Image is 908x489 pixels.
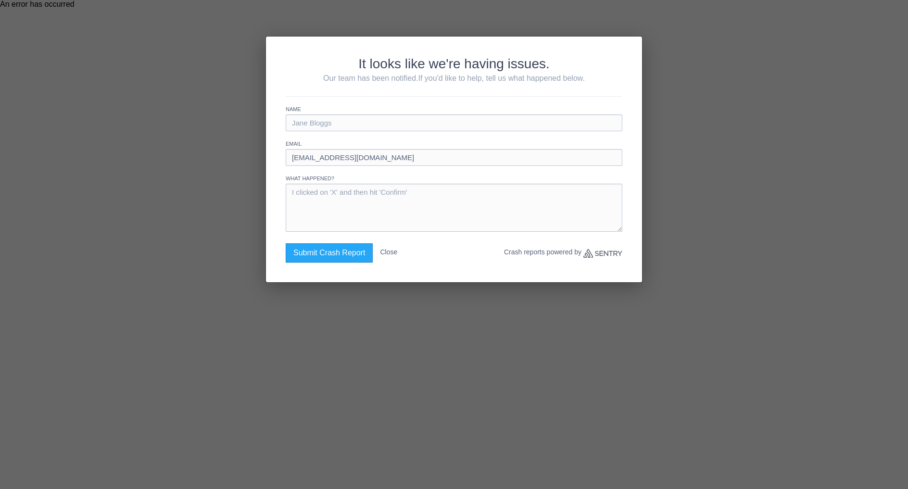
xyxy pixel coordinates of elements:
input: jane@example.com [286,149,622,166]
p: Our team has been notified. [286,74,622,83]
a: Sentry [583,249,622,258]
button: Submit Crash Report [286,243,373,263]
h2: It looks like we're having issues. [286,56,622,72]
span: If you'd like to help, tell us what happened below. [418,74,585,82]
p: Crash reports powered by [504,243,622,262]
label: Email [286,141,622,147]
label: Name [286,106,622,112]
input: Jane Bloggs [286,114,622,131]
button: Close [380,243,397,261]
label: What happened? [286,176,622,181]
